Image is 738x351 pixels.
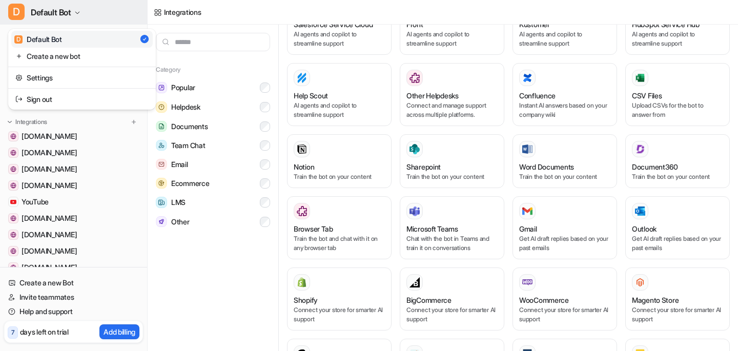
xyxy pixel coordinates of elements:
[11,91,153,108] a: Sign out
[15,72,23,83] img: reset
[8,29,156,110] div: DDefault Bot
[14,35,23,44] span: D
[14,34,62,45] div: Default Bot
[8,4,25,20] span: D
[11,69,153,86] a: Settings
[11,48,153,65] a: Create a new bot
[31,5,71,19] span: Default Bot
[15,51,23,61] img: reset
[15,94,23,105] img: reset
